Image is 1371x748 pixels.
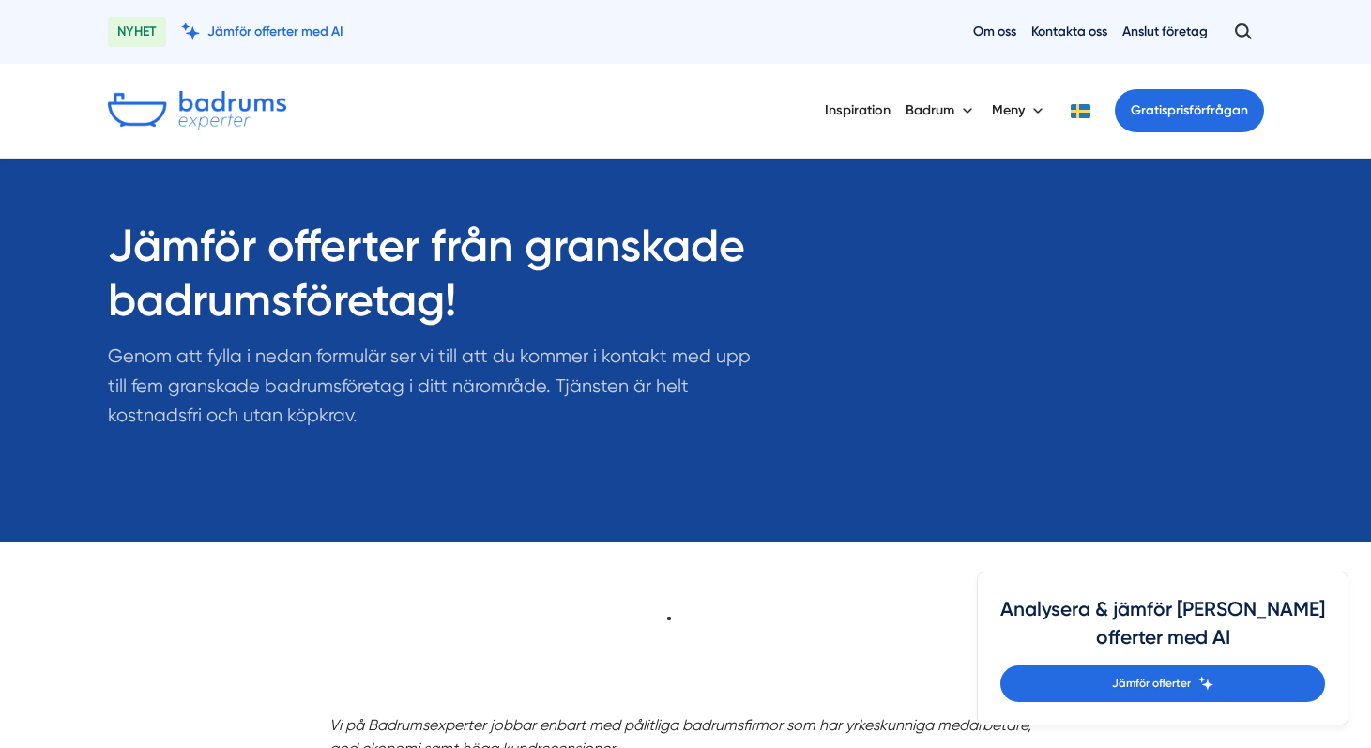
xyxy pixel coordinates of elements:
[1112,675,1191,693] span: Jämför offerter
[108,91,286,130] img: Badrumsexperter.se logotyp
[906,86,977,135] button: Badrum
[1122,23,1208,40] a: Anslut företag
[207,23,343,40] span: Jämför offerter med AI
[1115,89,1264,132] a: Gratisprisförfrågan
[825,86,891,134] a: Inspiration
[108,17,166,47] span: NYHET
[181,23,343,40] a: Jämför offerter med AI
[1131,102,1167,118] span: Gratis
[1031,23,1107,40] a: Kontakta oss
[973,23,1016,40] a: Om oss
[108,219,770,342] h1: Jämför offerter från granskade badrumsföretag!
[1000,665,1325,702] a: Jämför offerter
[1000,595,1325,665] h4: Analysera & jämför [PERSON_NAME] offerter med AI
[992,86,1047,135] button: Meny
[108,342,770,439] p: Genom att fylla i nedan formulär ser vi till att du kommer i kontakt med upp till fem granskade b...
